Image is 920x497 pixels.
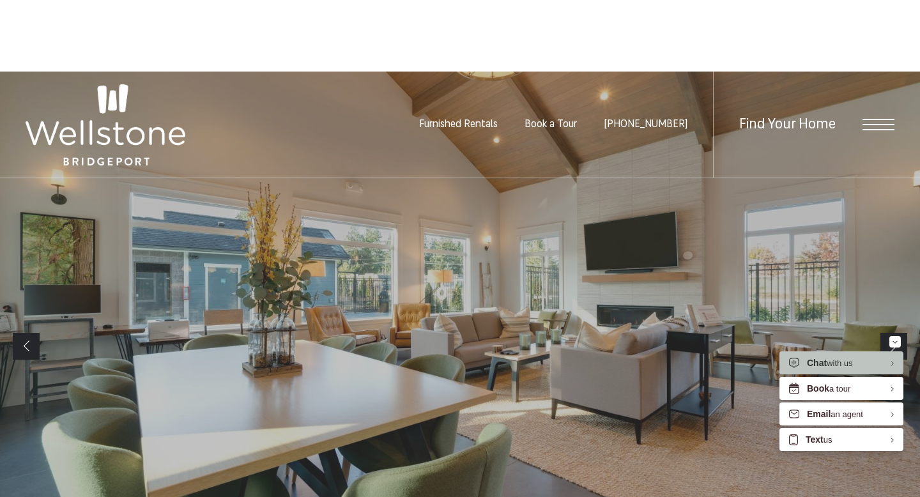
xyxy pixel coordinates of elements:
button: Open Menu [862,119,894,130]
a: Book a Tour [525,119,577,130]
img: Wellstone [26,84,185,166]
span: [PHONE_NUMBER] [604,119,687,130]
a: Furnished Rentals [419,119,498,130]
a: Find Your Home [739,118,836,132]
a: Next [880,333,907,360]
a: Call us at (253) 400-3144 [604,119,687,130]
a: Previous [13,333,40,360]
